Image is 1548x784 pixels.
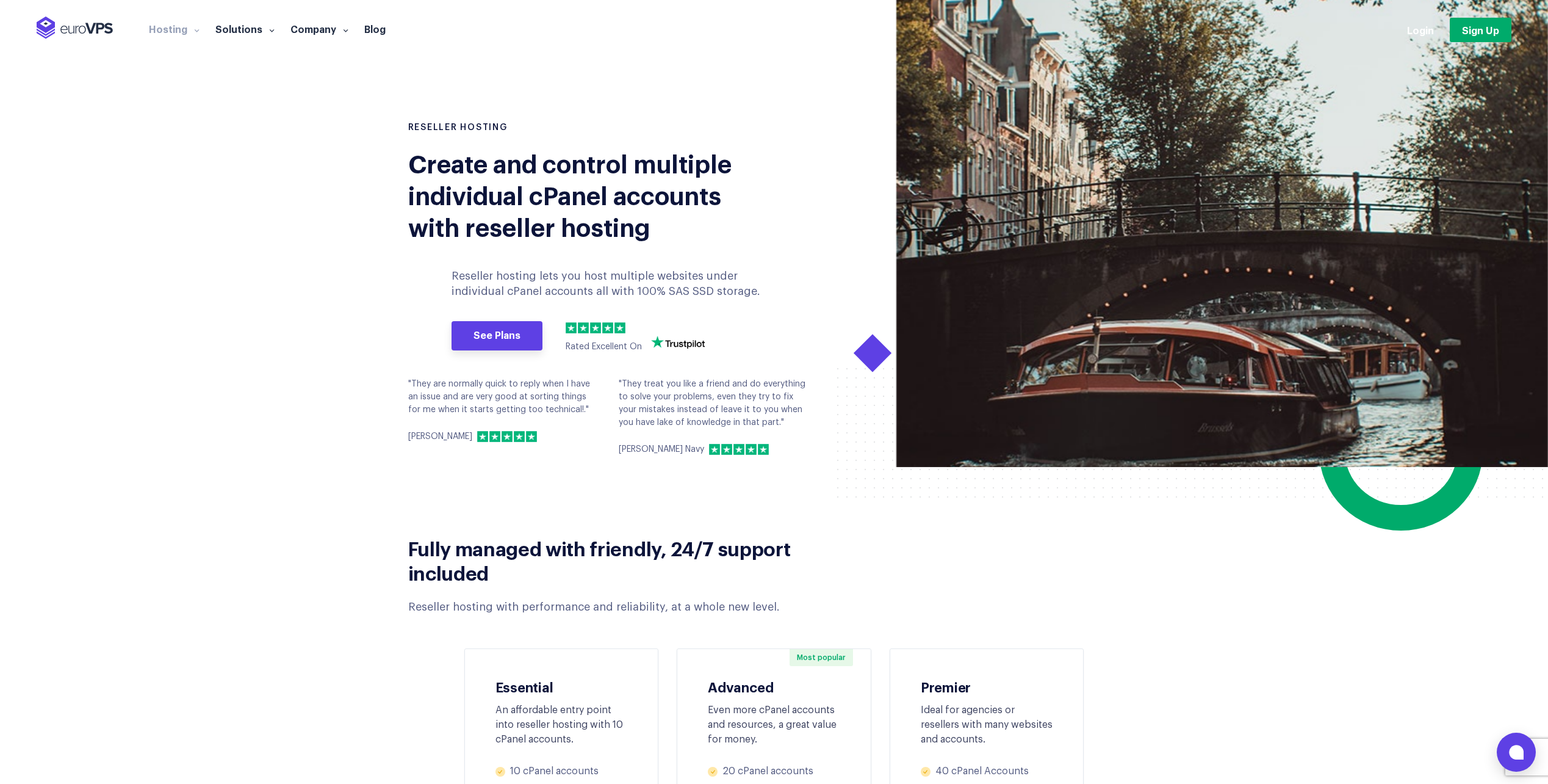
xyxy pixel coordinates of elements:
img: 1 [709,444,720,455]
button: Open chat window [1497,733,1536,772]
a: Company [283,23,356,35]
span: Most popular [790,649,853,666]
li: 40 cPanel Accounts [921,765,1053,778]
h3: Advanced [708,679,840,694]
a: Hosting [141,23,207,35]
img: 4 [602,322,613,333]
p: [PERSON_NAME] Navy [619,443,704,456]
img: 5 [758,444,769,455]
img: 3 [590,322,601,333]
img: 2 [578,322,589,333]
a: Blog [356,23,394,35]
img: 5 [526,431,537,442]
img: 2 [721,444,732,455]
div: Ideal for agencies or resellers with many websites and accounts. [921,703,1053,747]
img: 5 [614,322,625,333]
a: Solutions [207,23,283,35]
h2: Fully managed with friendly, 24/7 support included [408,535,827,584]
a: See Plans [452,321,542,350]
h3: Premier [921,679,1053,694]
img: 3 [733,444,744,455]
h3: Essential [495,679,628,694]
a: Login [1407,23,1434,37]
img: 4 [514,431,525,442]
img: 1 [566,322,577,333]
a: Sign Up [1450,18,1511,42]
li: 10 cPanel accounts [495,765,628,778]
img: EuroVPS [37,16,113,39]
div: Reseller hosting with performance and reliability, at a whole new level. [408,600,827,615]
div: An affordable entry point into reseller hosting with 10 cPanel accounts. [495,703,628,747]
span: Rated Excellent On [566,343,642,351]
div: Create and control multiple individual cPanel accounts with reseller hosting [408,147,747,242]
div: "They treat you like a friend and do everything to solve your problems, even they try to fix your... [619,378,811,456]
li: 20 cPanel accounts [708,765,840,778]
div: "They are normally quick to reply when I have an issue and are very good at sorting things for me... [408,378,600,443]
p: [PERSON_NAME] [408,430,472,443]
div: Even more cPanel accounts and resources, a great value for money. [708,703,840,747]
img: 3 [502,431,513,442]
h1: RESELLER HOSTING [408,122,765,134]
p: Reseller hosting lets you host multiple websites under individual cPanel accounts all with 100% S... [452,269,765,299]
img: 4 [746,444,757,455]
img: 2 [489,431,500,442]
img: 1 [477,431,488,442]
